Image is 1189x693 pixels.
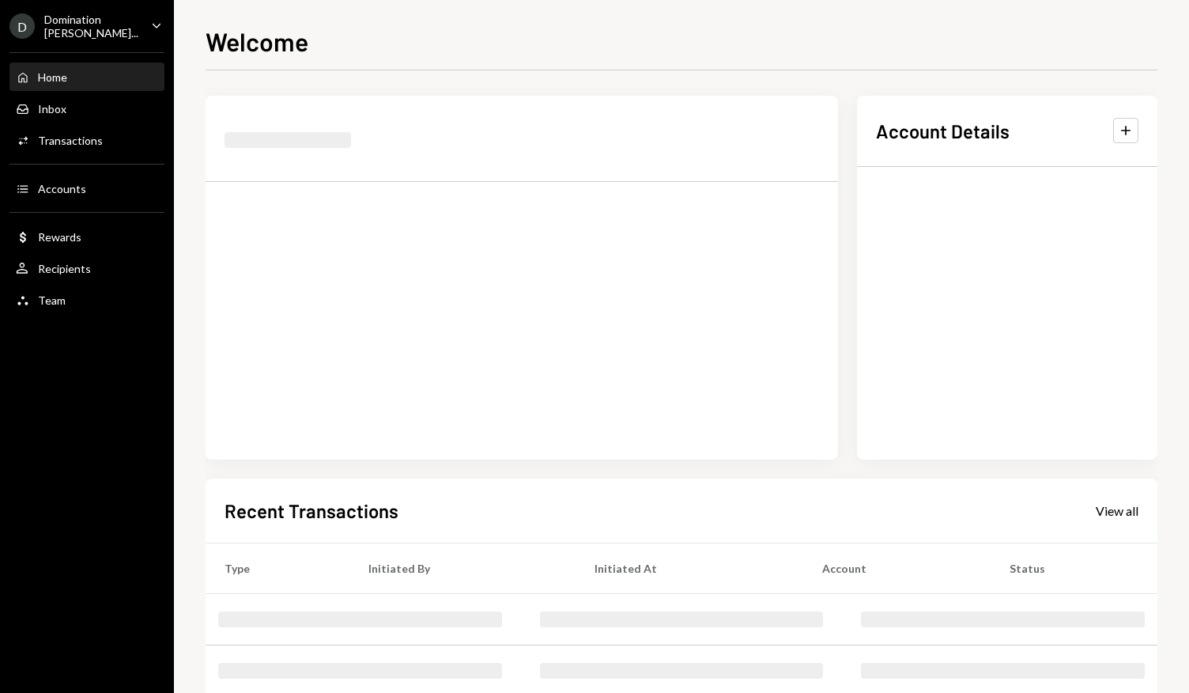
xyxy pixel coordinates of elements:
div: Transactions [38,134,103,147]
th: Type [206,543,349,593]
a: Rewards [9,222,164,251]
h1: Welcome [206,25,308,57]
div: Inbox [38,102,66,116]
a: Home [9,62,164,91]
div: Team [38,293,66,307]
th: Status [991,543,1157,593]
div: View all [1096,503,1138,519]
a: Transactions [9,126,164,154]
div: Accounts [38,182,86,195]
th: Initiated By [349,543,576,593]
a: Inbox [9,94,164,123]
div: D [9,13,35,39]
a: Recipients [9,254,164,282]
div: Recipients [38,262,91,275]
a: Team [9,286,164,314]
div: Rewards [38,230,81,244]
h2: Recent Transactions [225,498,398,524]
a: Accounts [9,174,164,203]
h2: Account Details [876,118,1010,144]
div: Domination [PERSON_NAME]... [44,13,138,40]
th: Initiated At [576,543,804,593]
th: Account [803,543,990,593]
div: Home [38,70,67,84]
a: View all [1096,502,1138,519]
